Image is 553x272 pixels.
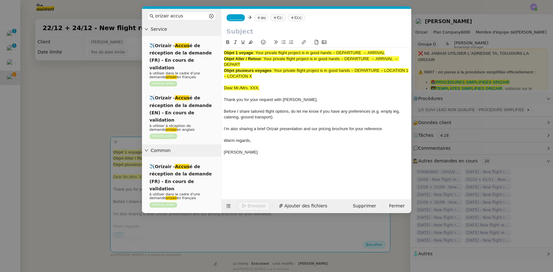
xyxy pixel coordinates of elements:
nz-tag: [PERSON_NAME] [150,134,177,139]
input: Templates [155,12,208,20]
em: orizair [166,196,177,200]
em: orizair [166,75,177,79]
span: Dear Mr./Mrs. XXX, [224,85,260,90]
nz-tag: [PERSON_NAME] [150,81,177,86]
span: : Your private flight project is in good hands – DEPARTURE → ARRIVAL [253,50,385,55]
div: Service [142,23,221,35]
nz-tag: [PERSON_NAME] [150,202,177,208]
strong: Objet Aller / Retour [224,56,261,61]
span: I’m also sharing a brief Orizair presentation and our pricing brochure for your reference. [224,126,383,131]
span: ✈️Orizair - é de réception de la demande (EN) - En cours de validation [150,95,212,123]
em: Accus [175,95,190,100]
strong: Objet 1 voyage [224,50,253,55]
span: [PERSON_NAME] [224,150,258,155]
button: Envoyer [238,202,270,211]
span: Service [151,26,219,33]
span: ✈️Orizair - é de réception de la demande (FR) - En cours de validation [150,164,212,191]
span: Before I share tailored flight options, do let me know if you have any preferences (e.g. empty le... [224,109,401,119]
span: à utiliser à réception de demande en anglais [150,124,195,132]
span: Warm regards, [224,138,251,143]
span: ✈️Orizair - é de réception de la demande (FR) - En cours de validation [150,43,212,70]
span: Fermer [389,202,405,210]
em: Accus [175,164,190,169]
nz-tag: au [254,14,268,21]
strong: Objet plusieurs voyages [224,68,272,73]
button: Supprimer [349,202,380,211]
span: _______ [229,16,242,20]
nz-tag: Ccc: [288,14,305,21]
em: orizair [166,128,177,132]
span: à utiliser dans le cadre d'une demande en français [150,71,200,79]
span: Thank you for your request with [PERSON_NAME]. [224,97,318,102]
input: Subject [227,27,406,36]
span: Supprimer [353,202,376,210]
em: Accus [175,43,190,48]
div: Common [142,144,221,157]
button: Ajouter des fichiers [275,202,331,211]
span: Ajouter des fichiers [285,202,327,210]
span: Common [151,147,219,154]
button: Fermer [385,202,408,211]
span: à utiliser dans le cadre d'une demande en français [150,192,200,200]
span: : Your private flight project is in good hands – DEPARTURE → ARRIVAL → DEPART [224,56,399,67]
span: : Your private flight project is in good hands – DEPARTURE – LOCATION 1 – LOCATION X [224,68,410,79]
nz-tag: Cc: [271,14,286,21]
